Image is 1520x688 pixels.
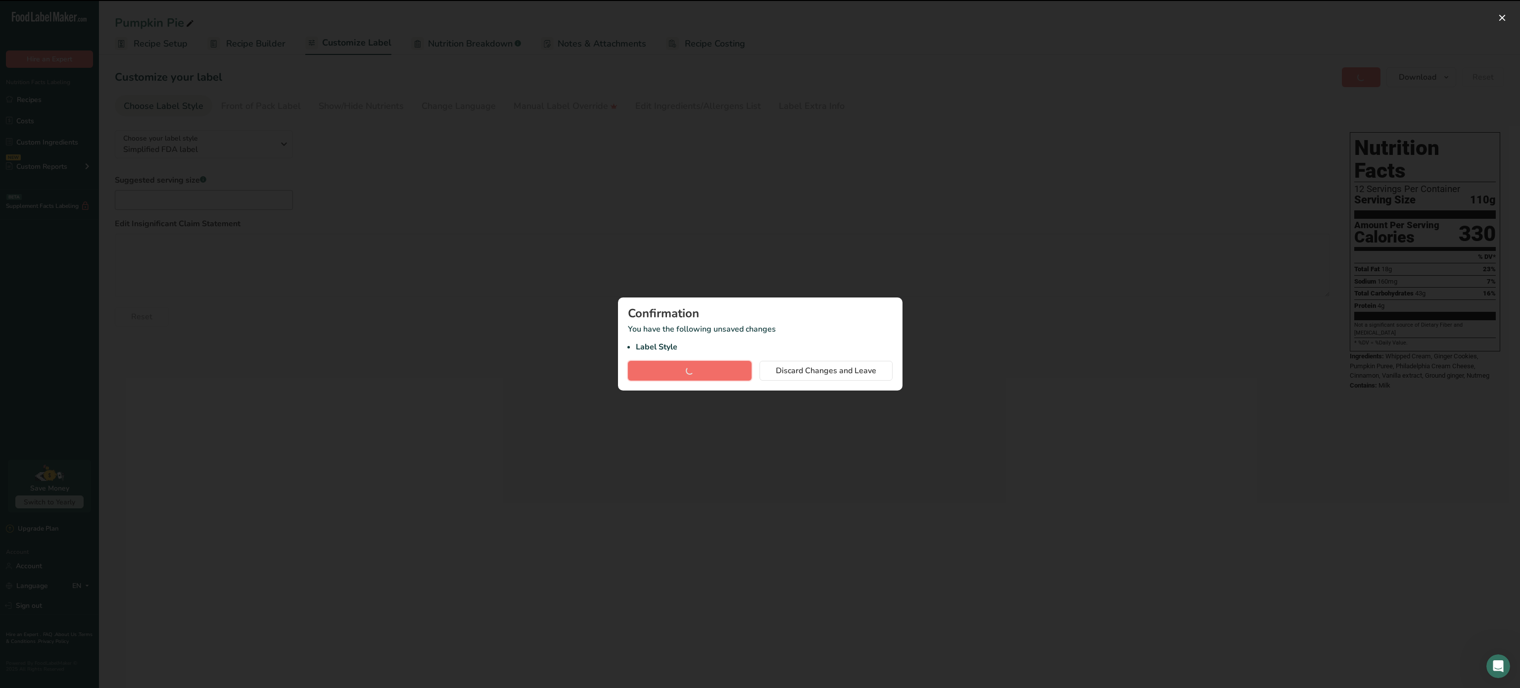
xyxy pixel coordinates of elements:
span: Discard Changes and Leave [776,365,876,377]
button: Discard Changes and Leave [760,361,893,381]
li: Label Style [636,341,893,353]
div: Confirmation [628,307,893,319]
p: You have the following unsaved changes [628,323,893,353]
iframe: Intercom live chat [1486,654,1510,678]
